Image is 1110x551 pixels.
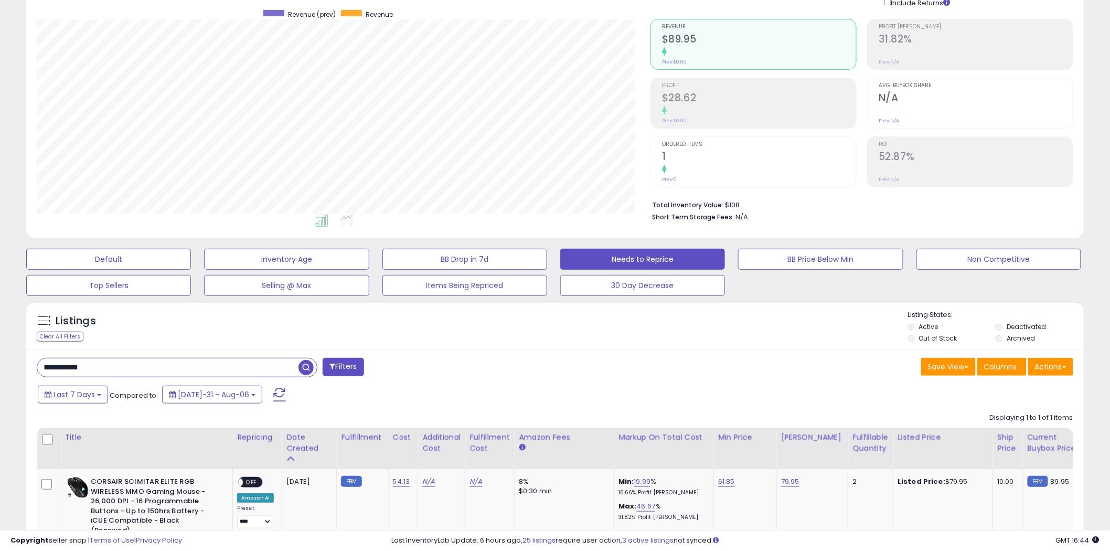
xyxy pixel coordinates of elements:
[879,59,899,65] small: Prev: N/A
[1028,358,1073,376] button: Actions
[921,358,976,376] button: Save View
[662,92,856,106] h2: $28.62
[422,476,435,487] a: N/A
[990,413,1073,423] div: Displaying 1 to 1 of 1 items
[26,249,191,270] button: Default
[67,477,88,498] img: 41+hlaqj5qL._SL40_.jpg
[519,443,525,452] small: Amazon Fees.
[519,477,606,486] div: 8%
[738,249,903,270] button: BB Price Below Min
[662,142,856,147] span: Ordered Items
[136,535,182,545] a: Privacy Policy
[1028,476,1048,487] small: FBM
[919,334,957,343] label: Out of Stock
[1056,535,1100,545] span: 2025-08-14 16:44 GMT
[243,478,260,487] span: OFF
[560,249,725,270] button: Needs to Reprice
[162,386,262,404] button: [DATE]-31 - Aug-06
[237,493,274,503] div: Amazon AI
[852,477,885,486] div: 2
[781,432,844,443] div: [PERSON_NAME]
[919,322,938,331] label: Active
[38,386,108,404] button: Last 7 Days
[618,501,637,511] b: Max:
[178,389,249,400] span: [DATE]-31 - Aug-06
[879,33,1073,47] h2: 31.82%
[523,535,556,545] a: 25 listings
[735,212,748,222] span: N/A
[288,10,336,19] span: Revenue (prev)
[879,176,899,183] small: Prev: N/A
[469,432,510,454] div: Fulfillment Cost
[879,83,1073,89] span: Avg. Buybox Share
[323,358,364,376] button: Filters
[852,432,889,454] div: Fulfillable Quantity
[237,505,274,528] div: Preset:
[618,514,706,521] p: 31.82% Profit [PERSON_NAME]
[91,477,218,538] b: CORSAIR SCIMITAR ELITE RGB WIRELESS MMO Gaming Mouse - 26,000 DPI - 16 Programmable Buttons - Up ...
[392,536,1100,546] div: Last InventoryLab Update: 6 hours ago, require user action, not synced.
[56,314,96,329] h5: Listings
[898,477,985,486] div: $79.95
[879,142,1073,147] span: ROI
[997,477,1015,486] div: 10.00
[618,432,709,443] div: Markup on Total Cost
[879,118,899,124] small: Prev: N/A
[898,476,945,486] b: Listed Price:
[366,10,393,19] span: Revenue
[662,33,856,47] h2: $89.95
[65,432,228,443] div: Title
[1007,322,1046,331] label: Deactivated
[54,389,95,400] span: Last 7 Days
[341,476,361,487] small: FBM
[341,432,383,443] div: Fulfillment
[1051,476,1070,486] span: 89.95
[393,476,410,487] a: 54.13
[469,476,482,487] a: N/A
[110,390,158,400] span: Compared to:
[637,501,656,512] a: 46.67
[37,332,83,342] div: Clear All Filters
[237,432,277,443] div: Repricing
[652,213,734,221] b: Short Term Storage Fees:
[997,432,1018,454] div: Ship Price
[916,249,1081,270] button: Non Competitive
[718,432,772,443] div: Min Price
[781,476,799,487] a: 79.95
[618,502,706,521] div: %
[560,275,725,296] button: 30 Day Decrease
[1007,334,1035,343] label: Archived
[652,200,723,209] b: Total Inventory Value:
[618,476,634,486] b: Min:
[382,249,547,270] button: BB Drop in 7d
[898,432,988,443] div: Listed Price
[618,477,706,496] div: %
[1028,432,1082,454] div: Current Buybox Price
[718,476,735,487] a: 61.85
[879,151,1073,165] h2: 52.87%
[26,275,191,296] button: Top Sellers
[662,176,677,183] small: Prev: 0
[662,24,856,30] span: Revenue
[652,198,1065,210] li: $108
[879,24,1073,30] span: Profit [PERSON_NAME]
[90,535,134,545] a: Terms of Use
[382,275,547,296] button: Items Being Repriced
[618,489,706,496] p: 16.66% Profit [PERSON_NAME]
[519,486,606,496] div: $0.30 min
[879,92,1073,106] h2: N/A
[662,83,856,89] span: Profit
[977,358,1027,376] button: Columns
[634,476,651,487] a: 19.99
[662,151,856,165] h2: 1
[908,310,1084,320] p: Listing States:
[204,275,369,296] button: Selling @ Max
[393,432,414,443] div: Cost
[623,535,674,545] a: 3 active listings
[662,59,687,65] small: Prev: $0.00
[984,362,1017,372] span: Columns
[286,477,328,486] div: [DATE]
[10,536,182,546] div: seller snap | |
[422,432,461,454] div: Additional Cost
[204,249,369,270] button: Inventory Age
